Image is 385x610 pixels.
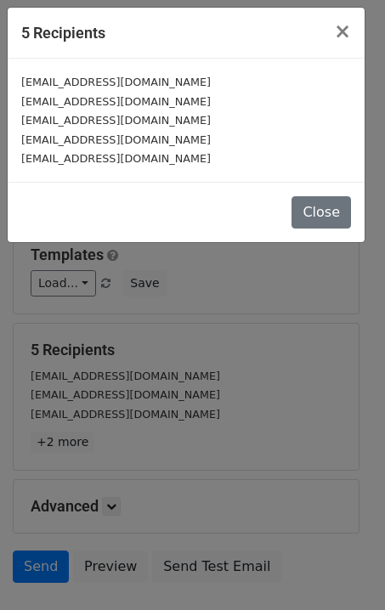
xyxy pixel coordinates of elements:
[300,528,385,610] iframe: Chat Widget
[292,196,351,229] button: Close
[21,76,211,88] small: [EMAIL_ADDRESS][DOMAIN_NAME]
[21,95,211,108] small: [EMAIL_ADDRESS][DOMAIN_NAME]
[21,133,211,146] small: [EMAIL_ADDRESS][DOMAIN_NAME]
[300,528,385,610] div: 聊天小工具
[320,8,365,55] button: Close
[21,21,105,44] h5: 5 Recipients
[334,20,351,43] span: ×
[21,152,211,165] small: [EMAIL_ADDRESS][DOMAIN_NAME]
[21,114,211,127] small: [EMAIL_ADDRESS][DOMAIN_NAME]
